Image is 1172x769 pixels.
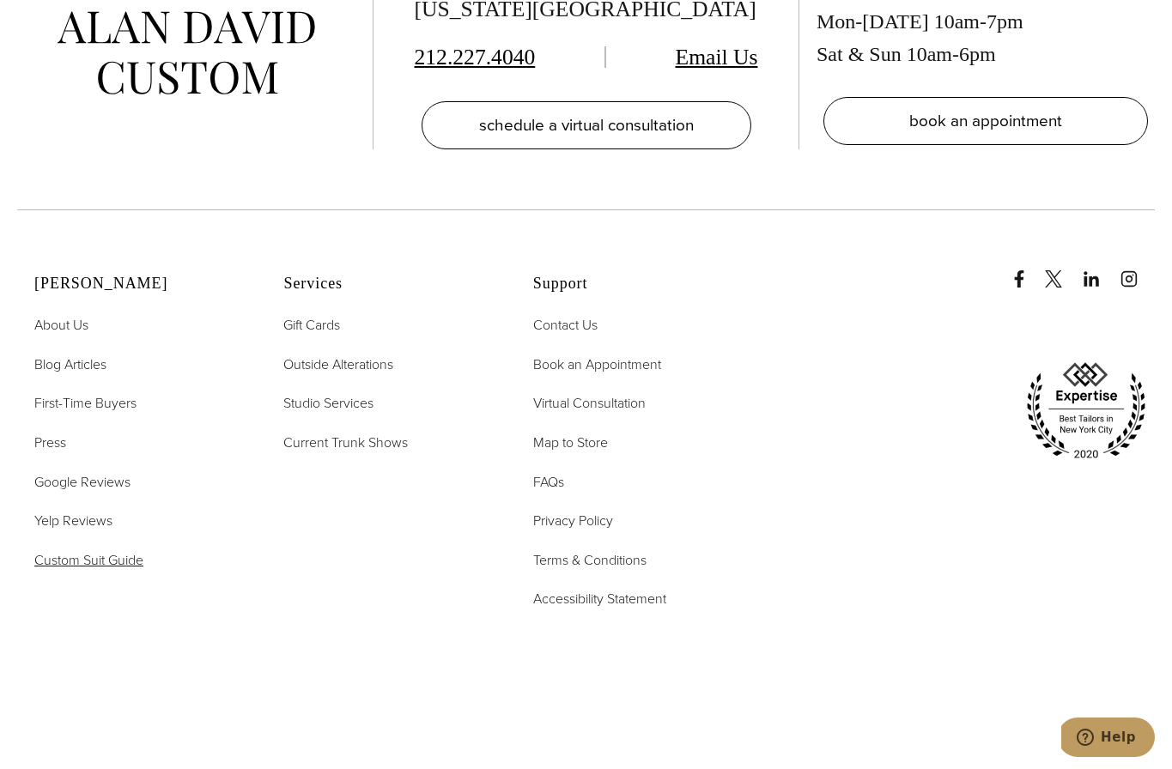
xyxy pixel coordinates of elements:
nav: Services Footer Nav [283,314,489,453]
a: Blog Articles [34,354,106,376]
a: Current Trunk Shows [283,432,408,454]
a: FAQs [533,471,564,493]
span: Press [34,433,66,452]
span: schedule a virtual consultation [479,112,694,137]
a: Accessibility Statement [533,588,666,610]
iframe: Opens a widget where you can chat to one of our agents [1061,718,1155,760]
a: linkedin [1083,253,1117,288]
a: Map to Store [533,432,608,454]
a: Custom Suit Guide [34,549,143,572]
a: Facebook [1011,253,1041,288]
a: Virtual Consultation [533,392,646,415]
h2: Services [283,275,489,294]
a: Outside Alterations [283,354,393,376]
div: Mon-[DATE] 10am-7pm Sat & Sun 10am-6pm [817,5,1155,71]
span: Contact Us [533,315,598,335]
a: x/twitter [1045,253,1079,288]
span: Accessibility Statement [533,589,666,609]
a: schedule a virtual consultation [422,101,751,149]
a: Google Reviews [34,471,131,493]
a: About Us [34,314,88,336]
a: Studio Services [283,392,373,415]
span: Blog Articles [34,354,106,374]
span: FAQs [533,472,564,492]
img: alan david custom [58,11,315,94]
nav: Support Footer Nav [533,314,739,610]
img: expertise, best tailors in new york city 2020 [1017,356,1155,466]
a: instagram [1120,253,1155,288]
a: Yelp Reviews [34,510,112,532]
span: Privacy Policy [533,511,613,530]
span: Outside Alterations [283,354,393,374]
span: Current Trunk Shows [283,433,408,452]
a: book an appointment [823,97,1148,145]
span: Terms & Conditions [533,550,647,570]
span: Custom Suit Guide [34,550,143,570]
a: Privacy Policy [533,510,613,532]
span: Map to Store [533,433,608,452]
h2: [PERSON_NAME] [34,275,240,294]
a: Terms & Conditions [533,549,647,572]
a: Press [34,432,66,454]
a: Book an Appointment [533,354,661,376]
a: Email Us [676,45,758,70]
a: Contact Us [533,314,598,336]
span: About Us [34,315,88,335]
span: Gift Cards [283,315,340,335]
span: Virtual Consultation [533,393,646,413]
a: First-Time Buyers [34,392,137,415]
nav: Alan David Footer Nav [34,314,240,571]
span: Studio Services [283,393,373,413]
span: book an appointment [909,108,1062,133]
span: Yelp Reviews [34,511,112,530]
h2: Support [533,275,739,294]
span: Google Reviews [34,472,131,492]
span: First-Time Buyers [34,393,137,413]
a: 212.227.4040 [415,45,536,70]
span: Book an Appointment [533,354,661,374]
a: Gift Cards [283,314,340,336]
